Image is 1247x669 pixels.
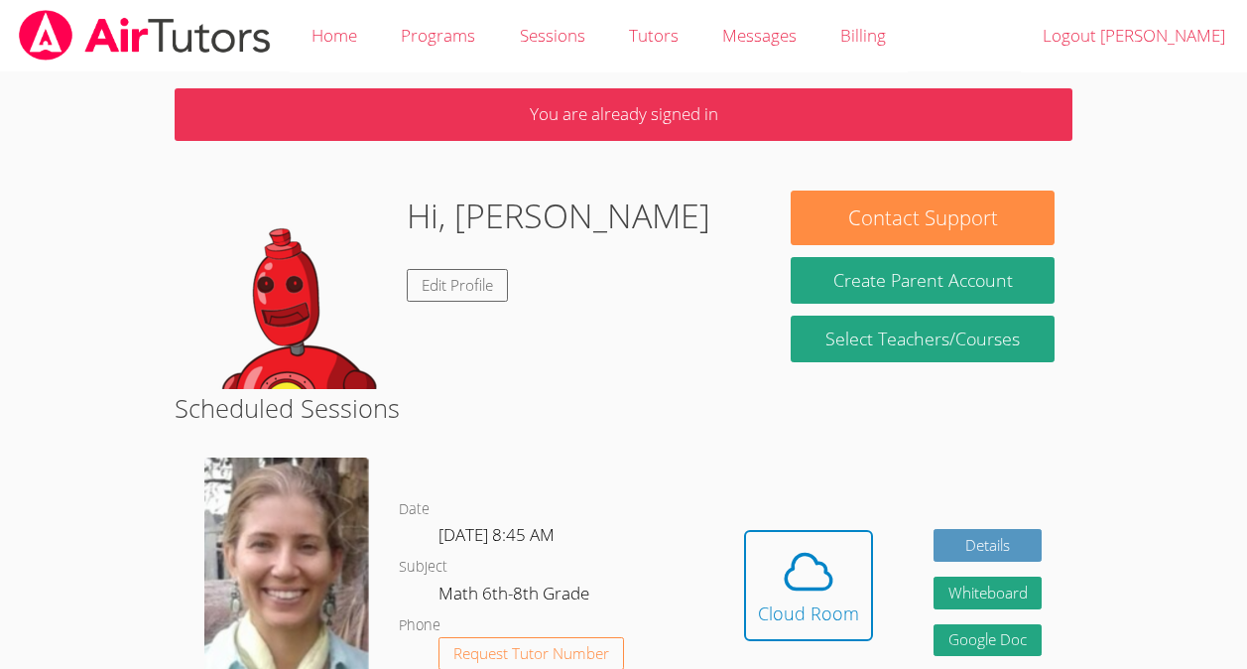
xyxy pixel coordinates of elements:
a: Google Doc [934,624,1043,657]
button: Whiteboard [934,577,1043,609]
button: Cloud Room [744,530,873,641]
h1: Hi, [PERSON_NAME] [407,191,710,241]
span: Request Tutor Number [453,646,609,661]
span: [DATE] 8:45 AM [438,523,555,546]
button: Contact Support [791,191,1054,245]
button: Create Parent Account [791,257,1054,304]
span: Messages [722,24,797,47]
div: Cloud Room [758,600,859,627]
a: Select Teachers/Courses [791,316,1054,362]
dt: Date [399,497,430,522]
dt: Subject [399,555,447,580]
h2: Scheduled Sessions [175,389,1072,427]
p: You are already signed in [175,88,1072,141]
a: Details [934,529,1043,562]
dd: Math 6th-8th Grade [438,580,593,613]
img: default.png [192,191,391,389]
a: Edit Profile [407,269,508,302]
img: airtutors_banner-c4298cdbf04f3fff15de1276eac7730deb9818008684d7c2e4769d2f7ddbe033.png [17,10,273,61]
dt: Phone [399,613,440,638]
